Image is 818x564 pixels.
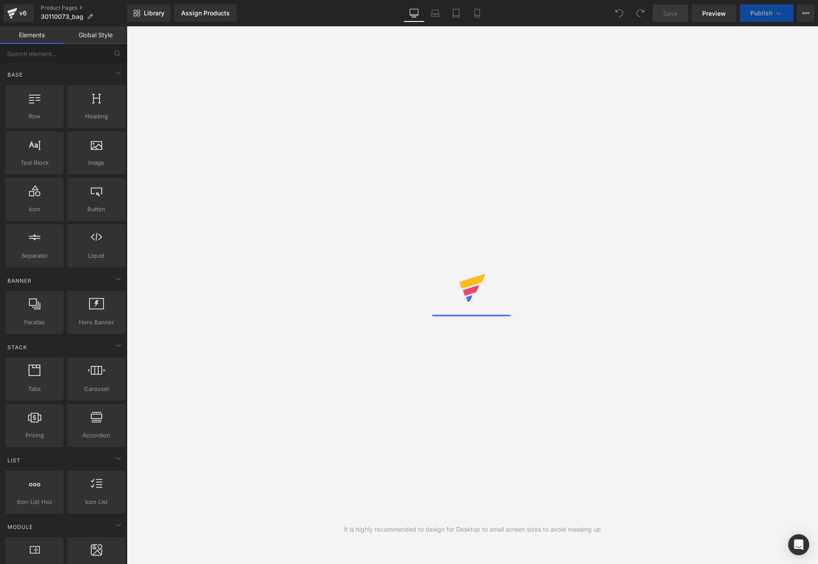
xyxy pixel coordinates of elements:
[41,13,83,20] span: 30110073_bag
[7,71,24,79] span: Base
[692,4,736,22] a: Preview
[70,384,123,394] span: Carousel
[8,205,61,214] span: Icon
[8,431,61,440] span: Pricing
[70,205,123,214] span: Button
[797,4,814,22] button: More
[632,4,649,22] button: Redo
[7,277,32,285] span: Banner
[750,10,772,17] span: Publish
[70,318,123,327] span: Hero Banner
[8,497,61,507] span: Icon List Hoz
[64,26,127,44] a: Global Style
[740,4,793,22] button: Publish
[7,343,28,351] span: Stack
[8,112,61,121] span: Row
[404,4,425,22] a: Desktop
[788,534,809,555] div: Open Intercom Messenger
[70,158,123,167] span: Image
[7,456,21,465] span: List
[663,9,678,18] span: Save
[127,4,171,22] a: New Library
[8,251,61,260] span: Separator
[41,4,127,11] a: Product Pages
[8,158,61,167] span: Text Block
[8,318,61,327] span: Parallax
[181,10,230,17] div: Assign Products
[70,497,123,507] span: Icon List
[446,4,467,22] a: Tablet
[702,9,726,18] span: Preview
[611,4,628,22] button: Undo
[70,112,123,121] span: Heading
[344,525,601,534] div: It is highly recommended to design for Desktop to small screen sizes to avoid messing up
[425,4,446,22] a: Laptop
[4,4,34,22] a: v6
[70,431,123,440] span: Accordion
[70,251,123,260] span: Liquid
[144,9,164,17] span: Library
[7,523,34,531] span: Module
[467,4,488,22] a: Mobile
[8,384,61,394] span: Tabs
[18,7,29,19] div: v6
